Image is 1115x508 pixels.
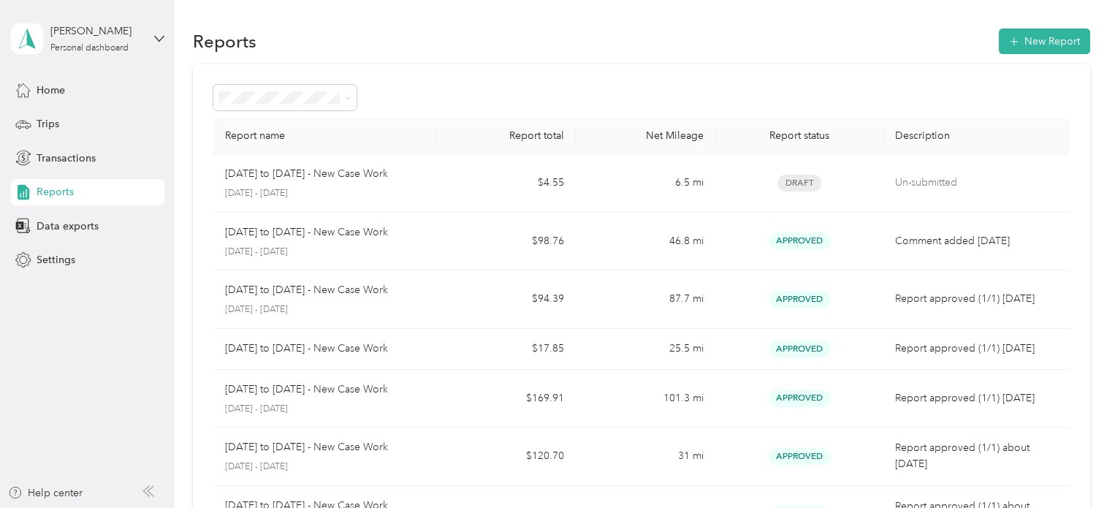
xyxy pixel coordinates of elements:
th: Report name [213,118,437,154]
span: Approved [769,232,831,249]
td: $17.85 [436,329,576,370]
span: Approved [769,291,831,308]
span: Settings [37,252,75,268]
p: [DATE] - [DATE] [225,246,425,259]
td: 6.5 mi [576,154,715,213]
th: Description [883,118,1070,154]
p: [DATE] - [DATE] [225,303,425,316]
span: Approved [769,390,831,406]
span: Reports [37,184,74,200]
p: [DATE] - [DATE] [225,403,425,416]
span: Trips [37,116,59,132]
td: 46.8 mi [576,213,715,271]
p: [DATE] to [DATE] - New Case Work [225,224,388,240]
span: Transactions [37,151,96,166]
td: 87.7 mi [576,270,715,329]
p: [DATE] - [DATE] [225,460,425,474]
p: Report approved (1/1) [DATE] [895,291,1058,307]
span: Approved [769,341,831,357]
td: $4.55 [436,154,576,213]
span: Data exports [37,219,99,234]
button: Help center [8,485,83,501]
td: $98.76 [436,213,576,271]
span: Draft [777,175,821,192]
iframe: Everlance-gr Chat Button Frame [1033,426,1115,508]
p: Report approved (1/1) [DATE] [895,390,1058,406]
p: [DATE] to [DATE] - New Case Work [225,382,388,398]
td: $169.91 [436,370,576,428]
p: [DATE] to [DATE] - New Case Work [225,439,388,455]
h1: Reports [193,34,256,49]
span: Home [37,83,65,98]
div: [PERSON_NAME] [50,23,142,39]
button: New Report [999,29,1090,54]
div: Report status [727,129,871,142]
td: 25.5 mi [576,329,715,370]
th: Report total [436,118,576,154]
p: Comment added [DATE] [895,233,1058,249]
p: Report approved (1/1) [DATE] [895,341,1058,357]
th: Net Mileage [576,118,715,154]
td: $120.70 [436,428,576,486]
div: Personal dashboard [50,44,129,53]
td: 101.3 mi [576,370,715,428]
span: Approved [769,448,831,465]
td: 31 mi [576,428,715,486]
p: [DATE] to [DATE] - New Case Work [225,341,388,357]
td: $94.39 [436,270,576,329]
p: [DATE] to [DATE] - New Case Work [225,282,388,298]
p: Report approved (1/1) about [DATE] [895,440,1058,472]
p: [DATE] - [DATE] [225,187,425,200]
p: [DATE] to [DATE] - New Case Work [225,166,388,182]
p: Un-submitted [895,175,1058,191]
